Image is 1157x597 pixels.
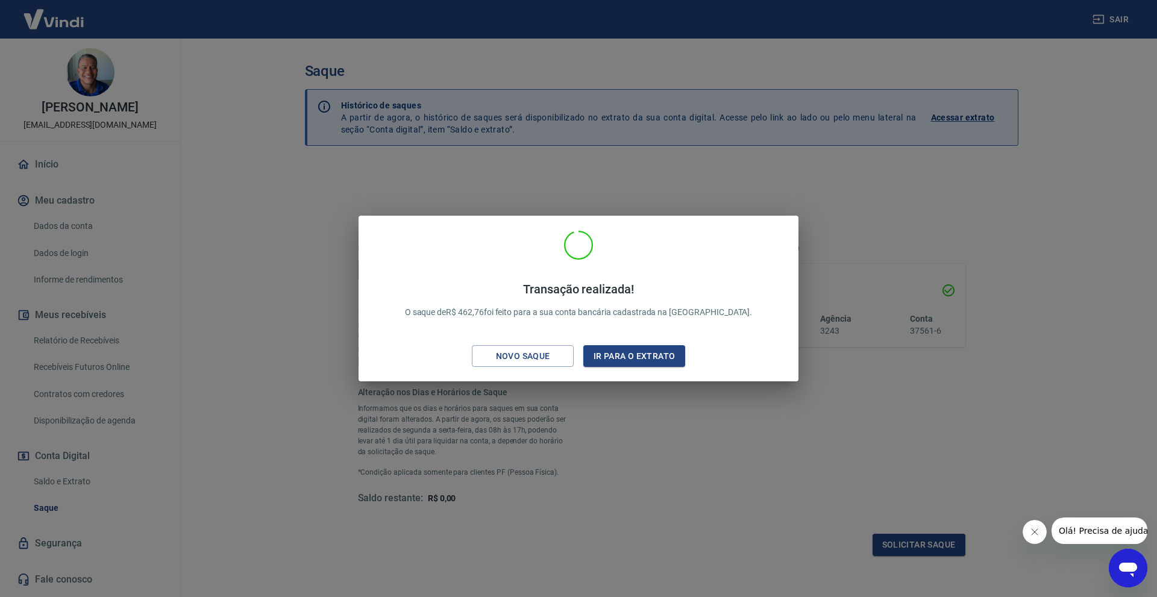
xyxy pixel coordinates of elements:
p: O saque de R$ 462,76 foi feito para a sua conta bancária cadastrada na [GEOGRAPHIC_DATA]. [405,282,753,319]
button: Ir para o extrato [583,345,685,367]
iframe: Botão para abrir a janela de mensagens [1109,549,1147,587]
iframe: Fechar mensagem [1023,520,1047,544]
div: Novo saque [481,349,565,364]
span: Olá! Precisa de ajuda? [7,8,101,18]
iframe: Mensagem da empresa [1052,517,1147,544]
button: Novo saque [472,345,574,367]
h4: Transação realizada! [405,282,753,296]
